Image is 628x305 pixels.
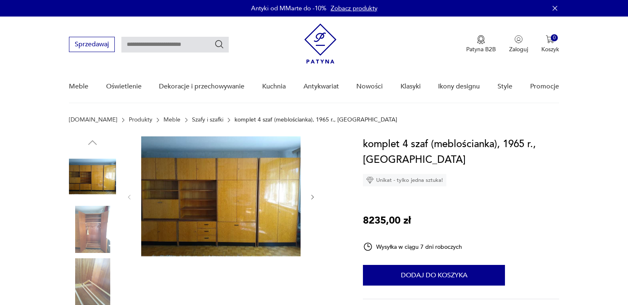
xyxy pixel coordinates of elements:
[69,117,117,123] a: [DOMAIN_NAME]
[498,71,512,102] a: Style
[438,71,480,102] a: Ikony designu
[303,71,339,102] a: Antykwariat
[509,45,528,53] p: Zaloguj
[164,117,180,123] a: Meble
[159,71,244,102] a: Dekoracje i przechowywanie
[466,35,496,53] button: Patyna B2B
[69,153,116,200] img: Zdjęcie produktu komplet 4 szaf (meblościanka), 1965 r., Węgry
[477,35,485,44] img: Ikona medalu
[546,35,554,43] img: Ikona koszyka
[551,34,558,41] div: 0
[192,117,223,123] a: Szafy i szafki
[466,35,496,53] a: Ikona medaluPatyna B2B
[363,242,462,252] div: Wysyłka w ciągu 7 dni roboczych
[363,213,411,229] p: 8235,00 zł
[235,117,397,123] p: komplet 4 szaf (meblościanka), 1965 r., [GEOGRAPHIC_DATA]
[541,45,559,53] p: Koszyk
[69,37,115,52] button: Sprzedawaj
[106,71,142,102] a: Oświetlenie
[214,39,224,49] button: Szukaj
[400,71,421,102] a: Klasyki
[366,176,374,184] img: Ikona diamentu
[69,42,115,48] a: Sprzedawaj
[530,71,559,102] a: Promocje
[141,136,301,256] img: Zdjęcie produktu komplet 4 szaf (meblościanka), 1965 r., Węgry
[363,136,559,168] h1: komplet 4 szaf (meblościanka), 1965 r., [GEOGRAPHIC_DATA]
[262,71,286,102] a: Kuchnia
[466,45,496,53] p: Patyna B2B
[69,206,116,253] img: Zdjęcie produktu komplet 4 szaf (meblościanka), 1965 r., Węgry
[251,4,327,12] p: Antyki od MMarte do -10%
[509,35,528,53] button: Zaloguj
[514,35,523,43] img: Ikonka użytkownika
[356,71,383,102] a: Nowości
[304,24,337,64] img: Patyna - sklep z meblami i dekoracjami vintage
[363,174,446,186] div: Unikat - tylko jedna sztuka!
[363,265,505,286] button: Dodaj do koszyka
[69,71,88,102] a: Meble
[129,117,152,123] a: Produkty
[541,35,559,53] button: 0Koszyk
[331,4,377,12] a: Zobacz produkty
